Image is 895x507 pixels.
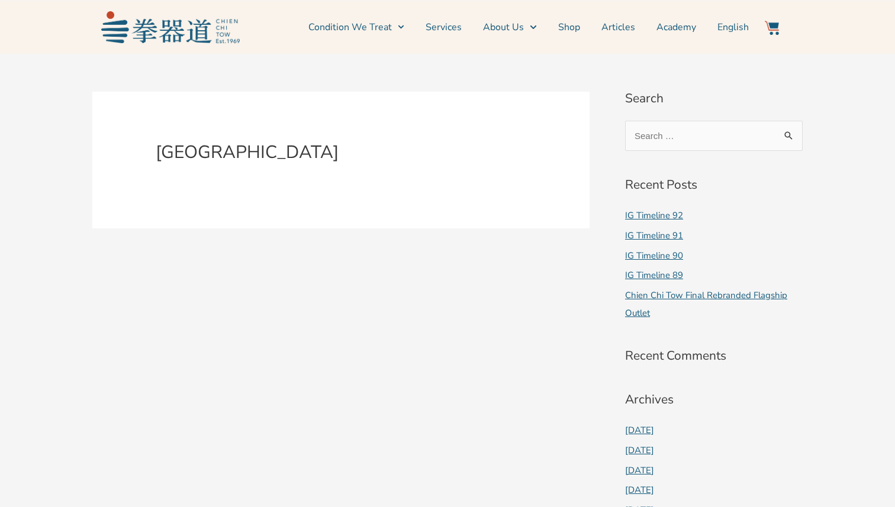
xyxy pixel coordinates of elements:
a: About Us [483,12,536,42]
a: IG Timeline 91 [625,230,683,241]
nav: Menu [246,12,749,42]
h2: Archives [625,390,803,409]
a: IG Timeline 90 [625,250,683,261]
nav: Recent Posts [625,206,803,322]
h2: Recent Comments [625,347,803,366]
a: English [717,12,749,42]
h2: Search [625,89,803,108]
a: IG Timeline 89 [625,269,683,281]
a: Services [426,12,462,42]
a: Academy [656,12,696,42]
a: Condition We Treat [308,12,404,42]
a: [DATE] [625,444,654,456]
h2: Recent Posts [625,176,803,195]
a: Articles [601,12,635,42]
span: English [717,20,749,34]
a: [DATE] [625,484,654,496]
a: [DATE] [625,464,654,476]
a: Shop [558,12,580,42]
img: Website Icon-03 [765,21,779,35]
a: IG Timeline 92 [625,209,683,221]
a: [DATE] [625,424,654,436]
input: Search [776,121,803,145]
a: Chien Chi Tow Final Rebranded Flagship Outlet [625,289,787,319]
h1: [GEOGRAPHIC_DATA] [156,142,527,163]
